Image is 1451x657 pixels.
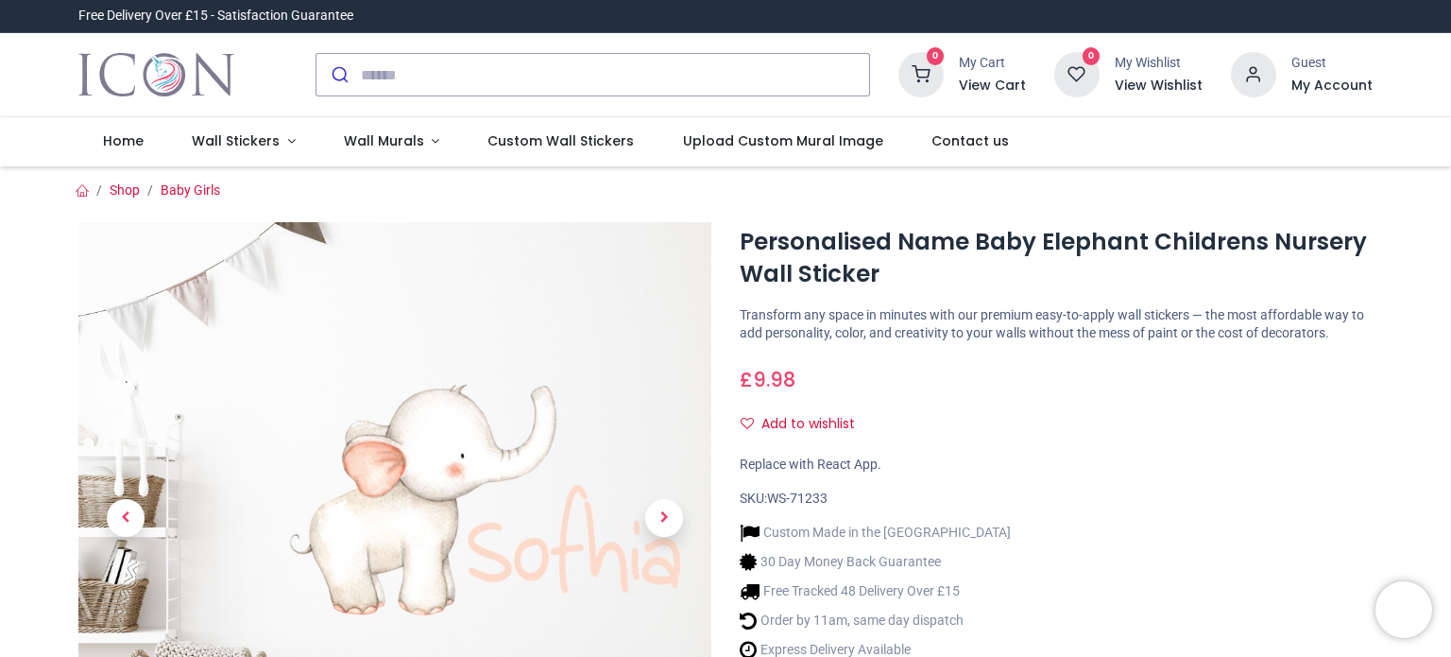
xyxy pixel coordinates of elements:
[1291,77,1373,95] a: My Account
[78,7,353,26] div: Free Delivery Over £15 - Satisfaction Guarantee
[192,131,280,150] span: Wall Stickers
[740,490,1373,509] div: SKU:
[740,611,1011,631] li: Order by 11am, same day dispatch
[1115,77,1203,95] a: View Wishlist
[487,131,634,150] span: Custom Wall Stickers
[740,226,1373,291] h1: Personalised Name Baby Elephant Childrens Nursery Wall Sticker
[740,523,1011,543] li: Custom Made in the [GEOGRAPHIC_DATA]
[1083,47,1101,65] sup: 0
[645,499,683,537] span: Next
[167,117,319,166] a: Wall Stickers
[1115,54,1203,73] div: My Wishlist
[78,48,234,101] img: Icon Wall Stickers
[740,366,795,393] span: £
[683,131,883,150] span: Upload Custom Mural Image
[740,306,1373,343] p: Transform any space in minutes with our premium easy-to-apply wall stickers — the most affordable...
[931,131,1009,150] span: Contact us
[1375,581,1432,638] iframe: Brevo live chat
[107,499,145,537] span: Previous
[740,456,1373,475] div: Replace with React App.
[316,54,361,95] button: Submit
[78,48,234,101] a: Logo of Icon Wall Stickers
[344,131,424,150] span: Wall Murals
[959,54,1026,73] div: My Cart
[110,182,140,198] a: Shop
[103,131,144,150] span: Home
[319,117,464,166] a: Wall Murals
[741,417,754,430] i: Add to wishlist
[767,491,828,506] span: WS-71233
[1291,54,1373,73] div: Guest
[898,66,944,81] a: 0
[740,552,1011,572] li: 30 Day Money Back Guarantee
[740,581,1011,601] li: Free Tracked 48 Delivery Over £15
[927,47,945,65] sup: 0
[976,7,1373,26] iframe: Customer reviews powered by Trustpilot
[959,77,1026,95] a: View Cart
[161,182,220,198] a: Baby Girls
[740,408,871,441] button: Add to wishlistAdd to wishlist
[753,366,795,393] span: 9.98
[1054,66,1100,81] a: 0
